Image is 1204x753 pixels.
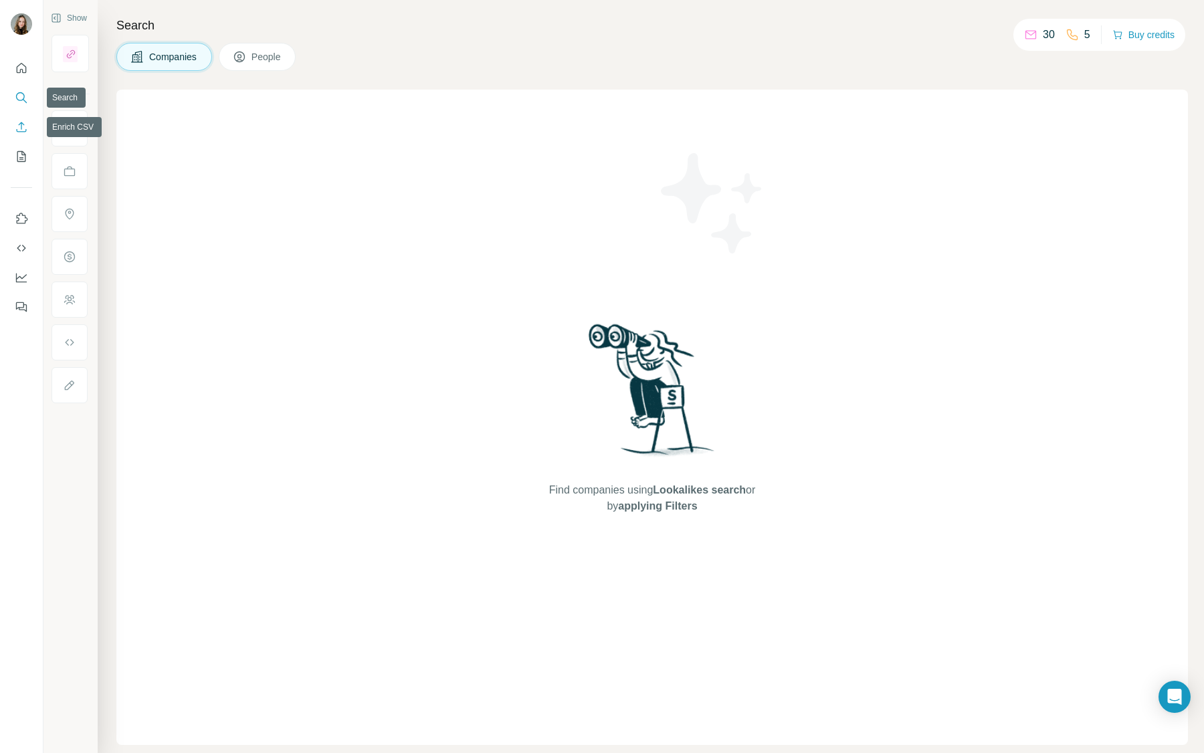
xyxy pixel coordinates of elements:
[116,16,1188,35] h4: Search
[652,143,773,263] img: Surfe Illustration - Stars
[41,8,96,28] button: Show
[149,50,198,64] span: Companies
[11,265,32,290] button: Dashboard
[252,50,282,64] span: People
[1112,25,1175,44] button: Buy credits
[1043,27,1055,43] p: 30
[1084,27,1090,43] p: 5
[11,86,32,110] button: Search
[11,295,32,319] button: Feedback
[545,482,759,514] span: Find companies using or by
[583,320,722,469] img: Surfe Illustration - Woman searching with binoculars
[11,115,32,139] button: Enrich CSV
[1159,681,1191,713] div: Open Intercom Messenger
[11,236,32,260] button: Use Surfe API
[11,144,32,169] button: My lists
[11,207,32,231] button: Use Surfe on LinkedIn
[618,500,697,512] span: applying Filters
[11,56,32,80] button: Quick start
[11,13,32,35] img: Avatar
[653,484,746,496] span: Lookalikes search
